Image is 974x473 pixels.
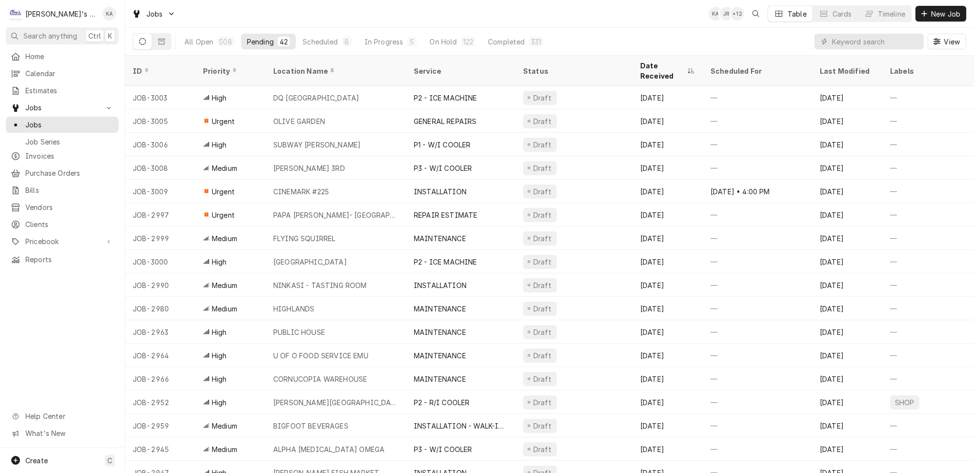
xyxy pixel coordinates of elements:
[532,93,553,103] div: Draft
[125,437,195,461] div: JOB-2945
[832,9,852,19] div: Cards
[915,6,966,21] button: New Job
[812,414,882,437] div: [DATE]
[429,37,457,47] div: On Hold
[703,180,812,203] div: [DATE] • 4:00 PM
[812,86,882,109] div: [DATE]
[820,66,873,76] div: Last Modified
[414,327,466,337] div: MAINTENANCE
[703,203,812,226] div: —
[212,374,227,384] span: High
[125,320,195,344] div: JOB-2963
[128,6,180,22] a: Go to Jobs
[6,425,119,441] a: Go to What's New
[25,219,114,229] span: Clients
[532,140,553,150] div: Draft
[632,250,703,273] div: [DATE]
[25,202,114,212] span: Vendors
[125,414,195,437] div: JOB-2959
[532,257,553,267] div: Draft
[720,7,733,21] div: JR
[703,133,812,156] div: —
[280,37,288,47] div: 42
[6,216,119,232] a: Clients
[273,327,325,337] div: PUBLIC HOUSE
[25,103,99,113] span: Jobs
[812,273,882,297] div: [DATE]
[532,350,553,361] div: Draft
[303,37,338,47] div: Scheduled
[273,163,345,173] div: [PERSON_NAME] 3RD
[710,66,802,76] div: Scheduled For
[25,428,113,438] span: What's New
[6,182,119,198] a: Bills
[365,37,404,47] div: In Progress
[532,374,553,384] div: Draft
[125,226,195,250] div: JOB-2999
[273,116,325,126] div: OLIVE GARDEN
[6,134,119,150] a: Job Series
[6,65,119,82] a: Calendar
[125,344,195,367] div: JOB-2964
[25,85,114,96] span: Estimates
[812,250,882,273] div: [DATE]
[703,437,812,461] div: —
[212,93,227,103] span: High
[632,156,703,180] div: [DATE]
[273,210,398,220] div: PAPA [PERSON_NAME]- [GEOGRAPHIC_DATA]
[273,66,396,76] div: Location Name
[532,186,553,197] div: Draft
[88,31,101,41] span: Ctrl
[414,163,472,173] div: P3 - W/I COOLER
[640,61,685,81] div: Date Received
[632,180,703,203] div: [DATE]
[812,133,882,156] div: [DATE]
[212,444,237,454] span: Medium
[632,367,703,391] div: [DATE]
[6,48,119,64] a: Home
[632,414,703,437] div: [DATE]
[212,304,237,314] span: Medium
[414,421,507,431] div: INSTALLATION - WALK-IN BOXES
[125,133,195,156] div: JOB-3006
[532,421,553,431] div: Draft
[632,391,703,414] div: [DATE]
[532,304,553,314] div: Draft
[703,250,812,273] div: —
[247,37,274,47] div: Pending
[720,7,733,21] div: Jeff Rue's Avatar
[273,186,329,197] div: CINEMARK #225
[125,109,195,133] div: JOB-3005
[25,137,114,147] span: Job Series
[25,120,114,130] span: Jobs
[146,9,163,19] span: Jobs
[25,51,114,62] span: Home
[632,86,703,109] div: [DATE]
[108,31,112,41] span: K
[632,344,703,367] div: [DATE]
[703,367,812,391] div: —
[703,156,812,180] div: —
[133,66,185,76] div: ID
[532,210,553,220] div: Draft
[6,199,119,215] a: Vendors
[25,411,113,421] span: Help Center
[203,66,256,76] div: Priority
[414,350,466,361] div: MAINTENANCE
[273,397,398,408] div: [PERSON_NAME][GEOGRAPHIC_DATA]- #896
[125,273,195,297] div: JOB-2990
[488,37,525,47] div: Completed
[414,304,466,314] div: MAINTENANCE
[788,9,807,19] div: Table
[703,86,812,109] div: —
[212,421,237,431] span: Medium
[414,280,467,290] div: INSTALLATION
[125,203,195,226] div: JOB-2997
[212,280,237,290] span: Medium
[878,9,905,19] div: Timeline
[23,31,77,41] span: Search anything
[414,186,467,197] div: INSTALLATION
[703,391,812,414] div: —
[703,226,812,250] div: —
[6,100,119,116] a: Go to Jobs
